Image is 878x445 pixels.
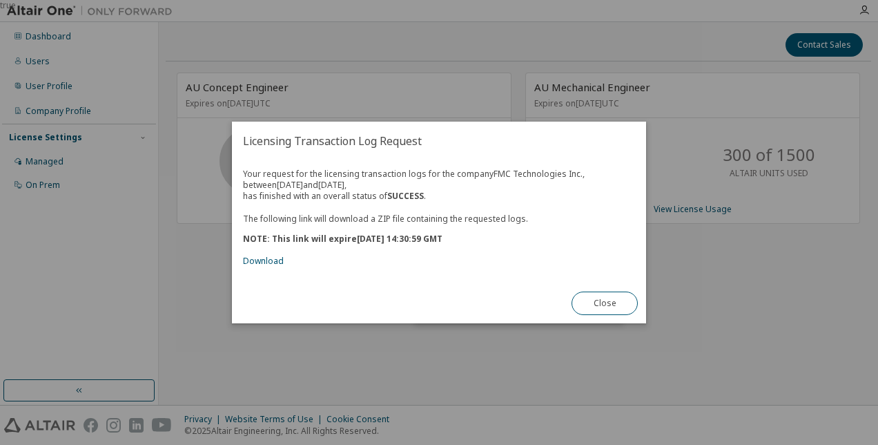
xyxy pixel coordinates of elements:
b: SUCCESS [387,190,424,202]
h2: Licensing Transaction Log Request [232,122,646,160]
a: Download [243,255,284,267]
p: The following link will download a ZIP file containing the requested logs. [243,213,635,225]
button: Close [572,292,638,315]
div: Your request for the licensing transaction logs for the company FMC Technologies Inc. , between [... [243,169,635,266]
b: NOTE: This link will expire [DATE] 14:30:59 GMT [243,233,442,245]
